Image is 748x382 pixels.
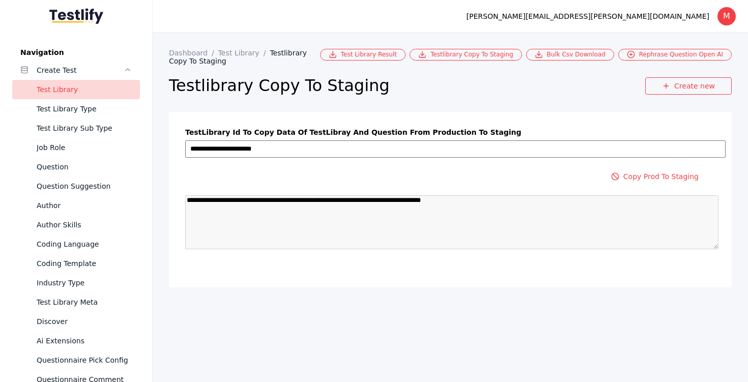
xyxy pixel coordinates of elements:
[12,119,140,138] a: Test Library Sub Type
[12,80,140,99] a: Test Library
[37,257,132,270] div: Coding Template
[12,234,140,254] a: Coding Language
[37,199,132,212] div: Author
[37,103,132,115] div: Test Library Type
[37,335,132,347] div: Ai Extensions
[37,141,132,154] div: Job Role
[12,215,140,234] a: Author Skills
[12,138,140,157] a: Job Role
[37,315,132,328] div: Discover
[12,196,140,215] a: Author
[169,49,218,57] a: Dashboard
[37,354,132,366] div: Questionnaire Pick Config
[185,128,715,136] label: TestLibrary Id To Copy Data of TestLibray And Question From Production To Staging
[37,161,132,173] div: Question
[12,254,140,273] a: Coding Template
[12,312,140,331] a: Discover
[410,49,522,61] a: Testlibrary Copy To Staging
[37,83,132,96] div: Test Library
[37,180,132,192] div: Question Suggestion
[12,350,140,370] a: Questionnaire Pick Config
[169,75,645,96] h2: Testlibrary Copy To Staging
[37,296,132,308] div: Test Library Meta
[169,49,307,65] a: Testlibrary Copy To Staging
[12,273,140,292] a: Industry Type
[37,64,124,76] div: Create Test
[320,49,406,61] a: Test Library Result
[12,331,140,350] a: Ai Extensions
[12,99,140,119] a: Test Library Type
[594,168,715,185] button: Copy Prod To Staging
[49,8,103,24] img: Testlify - Backoffice
[37,122,132,134] div: Test Library Sub Type
[37,277,132,289] div: Industry Type
[37,238,132,250] div: Coding Language
[218,49,270,57] a: Test Library
[717,7,736,25] div: M
[37,219,132,231] div: Author Skills
[12,292,140,312] a: Test Library Meta
[526,49,614,61] a: Bulk Csv Download
[12,157,140,177] a: Question
[618,49,732,61] a: Rephrase Question Open AI
[645,77,732,95] a: Create new
[12,177,140,196] a: Question Suggestion
[12,48,140,56] label: Navigation
[467,10,709,22] div: [PERSON_NAME][EMAIL_ADDRESS][PERSON_NAME][DOMAIN_NAME]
